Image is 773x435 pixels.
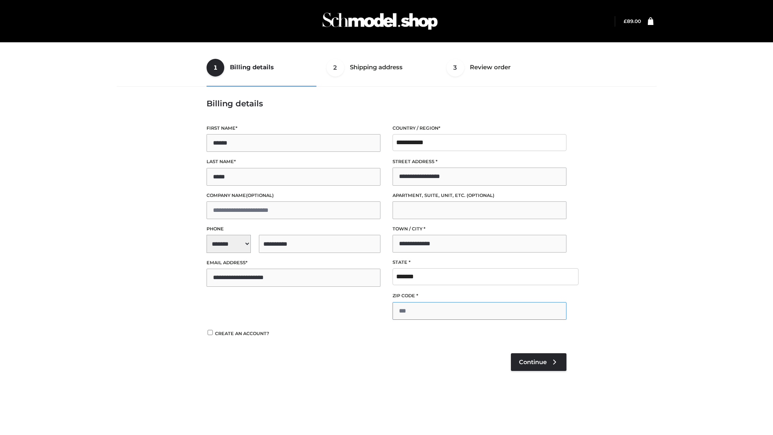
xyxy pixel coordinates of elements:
input: Create an account? [207,330,214,335]
label: Company name [207,192,380,199]
span: Create an account? [215,331,269,336]
span: (optional) [246,193,274,198]
h3: Billing details [207,99,566,108]
a: £89.00 [624,18,641,24]
span: (optional) [467,193,494,198]
span: £ [624,18,627,24]
img: Schmodel Admin 964 [320,5,440,37]
label: First name [207,124,380,132]
label: Street address [393,158,566,166]
label: State [393,259,566,266]
label: Apartment, suite, unit, etc. [393,192,566,199]
a: Continue [511,353,566,371]
span: Continue [519,358,547,366]
label: Phone [207,225,380,233]
bdi: 89.00 [624,18,641,24]
label: Last name [207,158,380,166]
label: Town / City [393,225,566,233]
label: Country / Region [393,124,566,132]
label: Email address [207,259,380,267]
label: ZIP Code [393,292,566,300]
